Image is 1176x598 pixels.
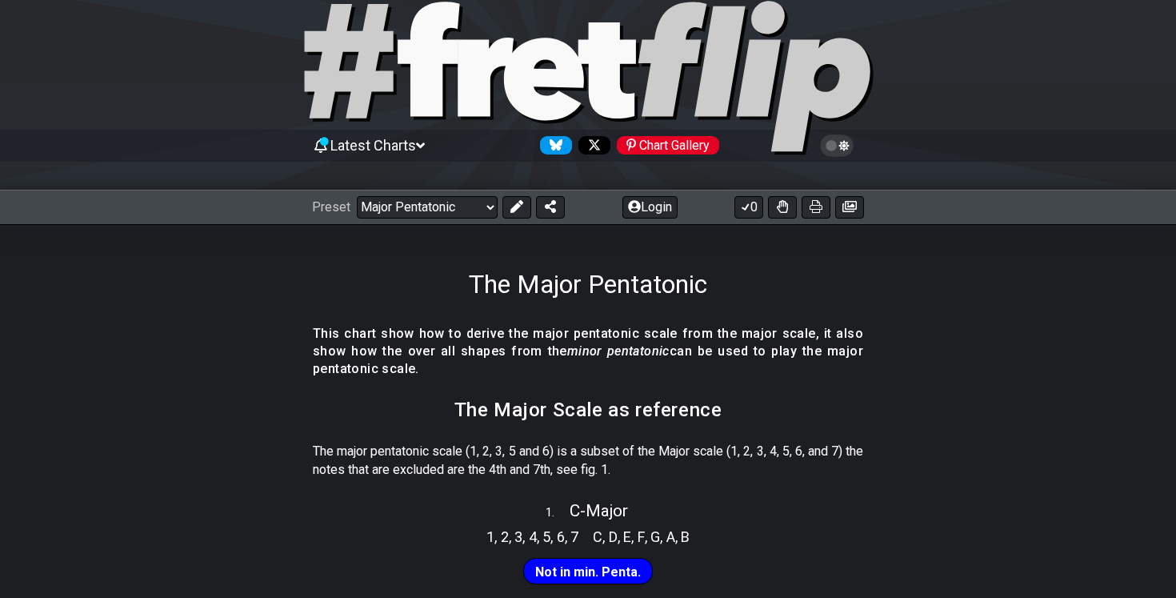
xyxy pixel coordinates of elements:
[828,138,846,153] span: Toggle light / dark theme
[542,526,550,548] span: 5
[454,401,722,419] h2: The Major Scale as reference
[486,526,494,548] span: 1
[631,526,638,548] span: ,
[550,526,557,548] span: ,
[570,501,628,520] span: C - Major
[330,137,416,154] span: Latest Charts
[357,196,498,219] select: Preset
[313,325,863,379] h4: This chart show how to derive the major pentatonic scale from the major scale, it also show how t...
[557,526,565,548] span: 6
[681,526,690,548] span: B
[546,504,570,522] span: 1 .
[313,443,863,479] p: The major pentatonic scale (1, 2, 3, 5 and 6) is a subset of the Major scale (1, 2, 3, 4, 5, 6, a...
[768,196,797,219] button: Toggle Dexterity for all fretkits
[602,526,609,548] span: ,
[567,343,670,359] em: minor pentatonic
[666,526,675,548] span: A
[802,196,830,219] button: Print
[638,526,645,548] span: F
[586,522,697,548] section: Scale pitch classes
[522,526,529,548] span: ,
[835,196,864,219] button: Create image
[609,526,618,548] span: D
[535,560,641,584] span: First enable full edit mode to edit
[502,196,531,219] button: Edit Preset
[650,526,660,548] span: G
[537,526,543,548] span: ,
[479,522,586,548] section: Scale pitch classes
[514,526,522,548] span: 3
[675,526,682,548] span: ,
[469,269,707,299] h1: The Major Pentatonic
[565,526,571,548] span: ,
[570,526,578,548] span: 7
[534,136,572,155] a: Follow #fretflip at Bluesky
[312,199,350,215] span: Preset
[572,136,610,155] a: Follow #fretflip at X
[501,526,509,548] span: 2
[494,526,501,548] span: ,
[734,196,763,219] button: 0
[509,526,515,548] span: ,
[610,136,719,155] a: #fretflip at Pinterest
[529,526,537,548] span: 4
[617,136,719,155] div: Chart Gallery
[593,526,602,548] span: C
[622,196,678,219] button: Login
[618,526,624,548] span: ,
[623,526,631,548] span: E
[536,196,565,219] button: Share Preset
[660,526,666,548] span: ,
[645,526,651,548] span: ,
